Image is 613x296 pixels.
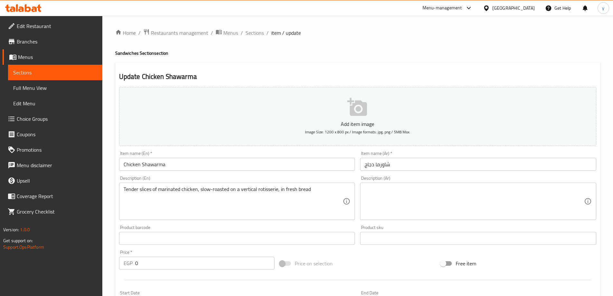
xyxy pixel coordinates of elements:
nav: breadcrumb [115,29,600,37]
li: / [138,29,141,37]
span: Full Menu View [13,84,97,92]
h2: Update Chicken Shawarma [119,72,596,81]
li: / [211,29,213,37]
a: Upsell [3,173,102,188]
span: y [602,5,604,12]
a: Restaurants management [143,29,208,37]
span: Coverage Report [17,192,97,200]
a: Coverage Report [3,188,102,204]
span: Sections [13,69,97,76]
span: Choice Groups [17,115,97,123]
a: Menus [3,49,102,65]
span: Edit Menu [13,100,97,107]
span: Get support on: [3,236,33,245]
span: Menu disclaimer [17,161,97,169]
a: Promotions [3,142,102,158]
span: Coupons [17,130,97,138]
input: Enter name Ar [360,158,596,171]
span: Upsell [17,177,97,185]
a: Sections [8,65,102,80]
input: Please enter product sku [360,232,596,245]
a: Menu disclaimer [3,158,102,173]
input: Enter name En [119,158,355,171]
a: Grocery Checklist [3,204,102,219]
span: Promotions [17,146,97,154]
div: Menu-management [423,4,462,12]
span: Price on selection [295,260,333,267]
input: Please enter price [135,257,275,270]
span: Edit Restaurant [17,22,97,30]
a: Branches [3,34,102,49]
a: Support.OpsPlatform [3,243,44,251]
a: Edit Restaurant [3,18,102,34]
h4: Sandwiches Section section [115,50,600,56]
a: Sections [246,29,264,37]
p: Add item image [129,120,586,128]
a: Edit Menu [8,96,102,111]
textarea: Tender slices of marinated chicken, slow-roasted on a vertical rotisserie, in fresh bread [124,186,343,217]
a: Choice Groups [3,111,102,127]
a: Home [115,29,136,37]
span: Restaurants management [151,29,208,37]
span: 1.0.0 [20,225,30,234]
p: EGP [124,259,133,267]
a: Full Menu View [8,80,102,96]
input: Please enter product barcode [119,232,355,245]
div: [GEOGRAPHIC_DATA] [492,5,535,12]
span: Branches [17,38,97,45]
li: / [266,29,269,37]
span: item / update [271,29,301,37]
span: Version: [3,225,19,234]
span: Free item [456,260,476,267]
span: Menus [18,53,97,61]
a: Coupons [3,127,102,142]
span: Image Size: 1200 x 800 px / Image formats: jpg, png / 5MB Max. [305,128,410,136]
span: Grocery Checklist [17,208,97,215]
button: Add item imageImage Size: 1200 x 800 px / Image formats: jpg, png / 5MB Max. [119,87,596,146]
a: Menus [216,29,238,37]
span: Menus [223,29,238,37]
li: / [241,29,243,37]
